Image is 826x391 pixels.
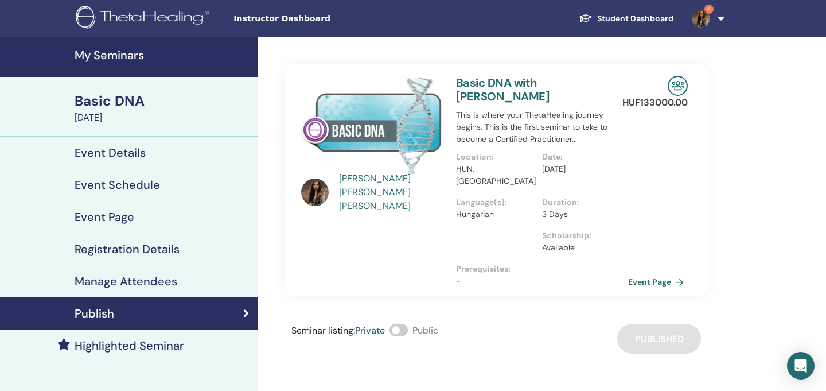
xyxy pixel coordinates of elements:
[75,242,180,256] h4: Registration Details
[668,76,688,96] img: In-Person Seminar
[355,324,385,336] span: Private
[76,6,213,32] img: logo.png
[579,13,593,23] img: graduation-cap-white.svg
[542,208,621,220] p: 3 Days
[75,178,160,192] h4: Event Schedule
[542,242,621,254] p: Available
[75,111,251,125] div: [DATE]
[456,151,535,163] p: Location :
[542,196,621,208] p: Duration :
[75,210,134,224] h4: Event Page
[456,208,535,220] p: Hungarian
[787,352,815,380] div: Open Intercom Messenger
[301,179,329,206] img: default.jpg
[456,196,535,208] p: Language(s) :
[704,5,714,14] span: 4
[75,339,184,353] h4: Highlighted Seminar
[542,230,621,242] p: Scholarship :
[75,307,114,320] h4: Publish
[570,8,683,29] a: Student Dashboard
[75,91,251,111] div: Basic DNA
[301,76,442,175] img: Basic DNA
[75,146,146,160] h4: Event Details
[233,13,406,25] span: Instructor Dashboard
[622,96,688,110] p: HUF 133000.00
[456,163,535,187] p: HUN, [GEOGRAPHIC_DATA]
[412,324,438,336] span: Public
[542,163,621,175] p: [DATE]
[692,9,710,28] img: default.jpg
[456,275,628,287] p: -
[339,172,445,213] a: [PERSON_NAME] [PERSON_NAME] [PERSON_NAME]
[542,151,621,163] p: Date :
[456,263,628,275] p: Prerequisites :
[68,91,258,125] a: Basic DNA[DATE]
[75,274,177,288] h4: Manage Attendees
[628,273,688,291] a: Event Page
[291,324,355,336] span: Seminar listing :
[456,75,550,104] a: Basic DNA with [PERSON_NAME]
[75,48,251,62] h4: My Seminars
[456,109,628,145] p: This is where your ThetaHealing journey begins. This is the first seminar to take to become a Cer...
